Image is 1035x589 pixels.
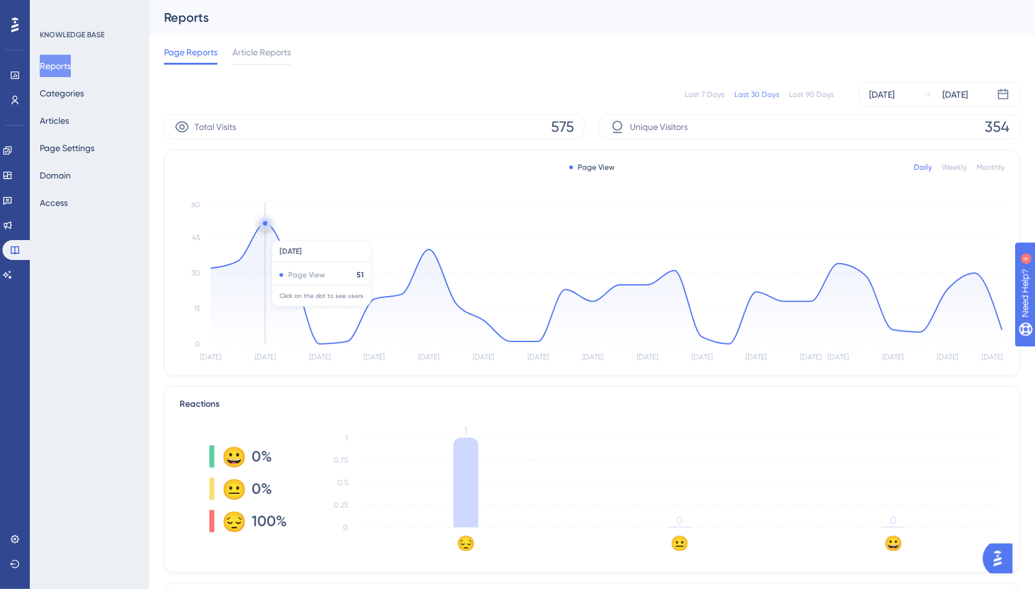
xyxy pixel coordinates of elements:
[195,340,200,348] tspan: 0
[309,353,331,362] tspan: [DATE]
[746,353,767,362] tspan: [DATE]
[691,353,713,362] tspan: [DATE]
[882,353,903,362] tspan: [DATE]
[942,87,968,102] div: [DATE]
[222,511,242,531] div: 😔
[983,540,1020,577] iframe: UserGuiding AI Assistant Launcher
[828,353,849,362] tspan: [DATE]
[194,119,236,134] span: Total Visits
[334,501,348,509] tspan: 0.25
[364,353,385,362] tspan: [DATE]
[982,353,1003,362] tspan: [DATE]
[734,90,779,100] div: Last 30 Days
[630,119,688,134] span: Unique Visitors
[86,6,90,16] div: 4
[457,534,475,552] text: 😔
[570,162,615,172] div: Page View
[890,514,896,526] tspan: 0
[255,353,276,362] tspan: [DATE]
[40,192,68,214] button: Access
[977,162,1005,172] div: Monthly
[194,304,200,313] tspan: 15
[29,3,78,18] span: Need Help?
[164,9,989,26] div: Reports
[222,447,242,466] div: 😀
[345,434,348,442] tspan: 1
[670,534,689,552] text: 😐
[252,479,272,499] span: 0%
[252,447,272,466] span: 0%
[884,534,903,552] text: 😀
[677,514,683,526] tspan: 0
[191,269,200,277] tspan: 30
[222,479,242,499] div: 😐
[334,456,348,465] tspan: 0.75
[465,425,468,437] tspan: 1
[40,30,104,40] div: KNOWLEDGE BASE
[200,353,221,362] tspan: [DATE]
[985,117,1010,137] span: 354
[914,162,932,172] div: Daily
[343,523,348,532] tspan: 0
[40,82,84,104] button: Categories
[937,353,958,362] tspan: [DATE]
[192,233,200,242] tspan: 45
[869,87,895,102] div: [DATE]
[685,90,724,100] div: Last 7 Days
[180,397,1005,412] div: Reactions
[473,353,494,362] tspan: [DATE]
[252,511,287,531] span: 100%
[40,164,71,187] button: Domain
[40,55,71,77] button: Reports
[551,117,574,137] span: 575
[191,200,200,209] tspan: 60
[942,162,967,172] div: Weekly
[637,353,658,362] tspan: [DATE]
[40,109,69,132] button: Articles
[164,45,217,60] span: Page Reports
[232,45,291,60] span: Article Reports
[800,353,821,362] tspan: [DATE]
[40,137,94,159] button: Page Settings
[582,353,603,362] tspan: [DATE]
[527,353,549,362] tspan: [DATE]
[789,90,834,100] div: Last 90 Days
[337,478,348,487] tspan: 0.5
[418,353,439,362] tspan: [DATE]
